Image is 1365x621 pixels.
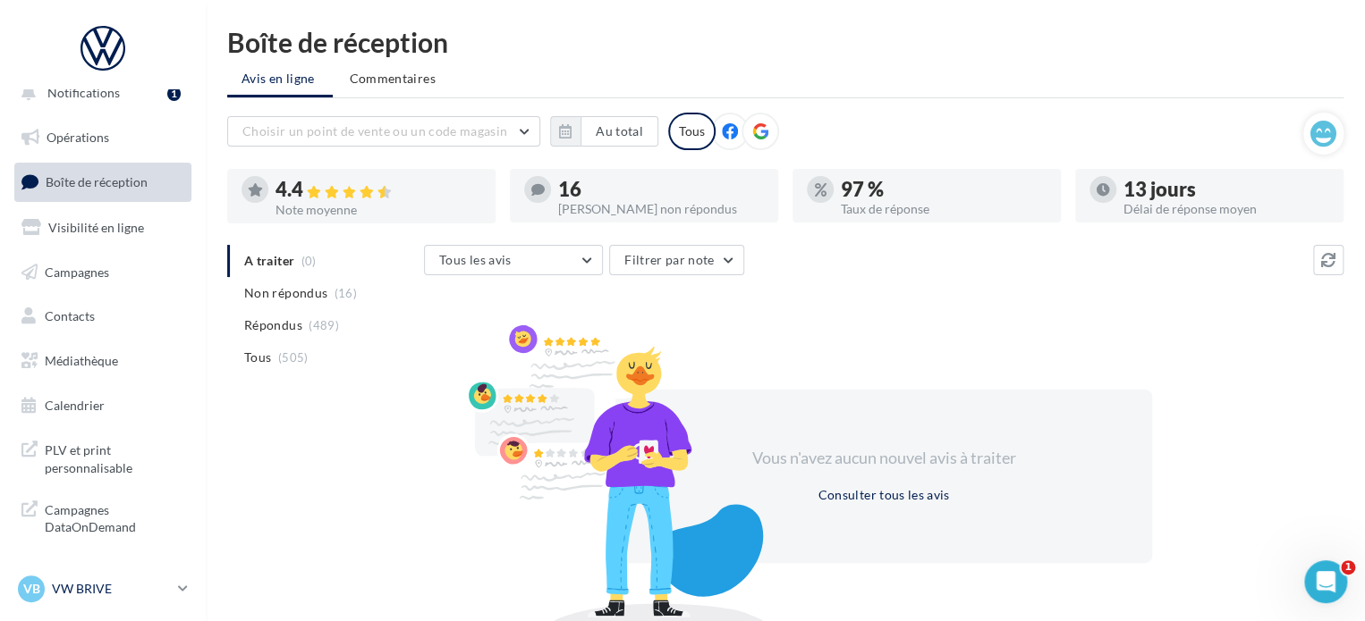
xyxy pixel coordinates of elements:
[810,484,956,506] button: Consulter tous les avis
[11,119,195,156] a: Opérations
[14,572,191,606] a: VB VW BRIVE
[1123,180,1329,199] div: 13 jours
[11,163,195,201] a: Boîte de réception
[11,342,195,380] a: Médiathèque
[45,264,109,279] span: Campagnes
[244,316,302,334] span: Répondus
[276,180,481,200] div: 4.4
[46,174,148,189] span: Boîte de réception
[309,318,339,332] span: (489)
[11,74,188,112] button: Notifications 1
[242,123,507,138] span: Choisir un point de vente ou un code magasin
[244,284,327,302] span: Non répondus
[581,116,658,147] button: Au total
[52,580,171,598] p: VW BRIVE
[45,438,184,476] span: PLV et print personnalisable
[11,491,195,543] a: Campagnes DataOnDemand
[244,348,271,366] span: Tous
[11,431,195,483] a: PLV et print personnalisable
[558,203,764,215] div: [PERSON_NAME] non répondus
[1341,560,1355,575] span: 1
[841,180,1047,199] div: 97 %
[841,203,1047,215] div: Taux de réponse
[335,286,357,300] span: (16)
[47,130,109,145] span: Opérations
[11,209,195,247] a: Visibilité en ligne
[439,252,512,267] span: Tous les avis
[45,398,105,413] span: Calendrier
[668,113,716,150] div: Tous
[167,87,181,101] div: 1
[23,580,40,598] span: VB
[350,71,436,86] span: Commentaires
[45,353,118,368] span: Médiathèque
[550,116,658,147] button: Au total
[1123,203,1329,215] div: Délai de réponse moyen
[48,220,144,235] span: Visibilité en ligne
[227,116,540,147] button: Choisir un point de vente ou un code magasin
[424,245,603,275] button: Tous les avis
[558,180,764,199] div: 16
[278,350,309,365] span: (505)
[276,204,481,216] div: Note moyenne
[11,387,195,424] a: Calendrier
[45,308,95,323] span: Contacts
[1304,560,1347,603] iframe: Intercom live chat
[730,447,1038,470] div: Vous n'avez aucun nouvel avis à traiter
[11,298,195,335] a: Contacts
[227,29,1344,55] div: Boîte de réception
[47,85,120,100] span: Notifications
[11,254,195,291] a: Campagnes
[609,245,744,275] button: Filtrer par note
[45,498,184,536] span: Campagnes DataOnDemand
